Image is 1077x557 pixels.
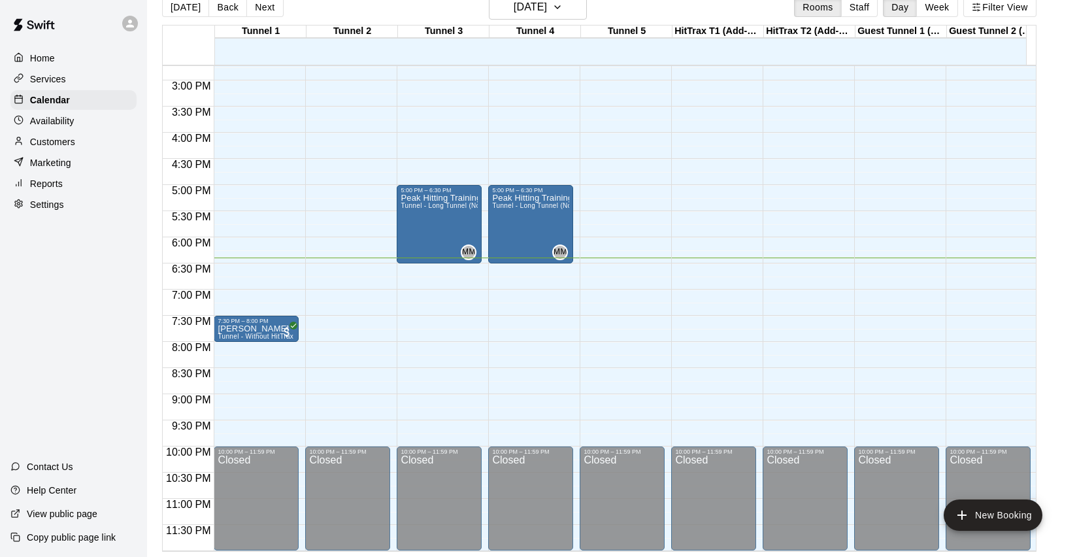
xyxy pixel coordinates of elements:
[675,448,752,455] div: 10:00 PM – 11:59 PM
[169,159,214,170] span: 4:30 PM
[218,318,295,324] div: 7:30 PM – 8:00 PM
[492,202,598,209] span: Tunnel - Long Tunnel (No HitTrax)
[401,187,478,194] div: 5:00 PM – 6:30 PM
[10,153,137,173] a: Marketing
[858,448,935,455] div: 10:00 PM – 11:59 PM
[169,263,214,275] span: 6:30 PM
[488,185,573,263] div: 5:00 PM – 6:30 PM: Peak Hitting Training Group
[946,447,1031,550] div: 10:00 PM – 11:59 PM: Closed
[10,195,137,214] a: Settings
[214,447,299,550] div: 10:00 PM – 11:59 PM: Closed
[10,69,137,89] a: Services
[397,447,482,550] div: 10:00 PM – 11:59 PM: Closed
[218,448,295,455] div: 10:00 PM – 11:59 PM
[309,448,386,455] div: 10:00 PM – 11:59 PM
[169,107,214,118] span: 3:30 PM
[675,455,752,555] div: Closed
[27,460,73,473] p: Contact Us
[27,484,76,497] p: Help Center
[218,455,295,555] div: Closed
[581,25,672,38] div: Tunnel 5
[163,447,214,458] span: 10:00 PM
[218,333,293,340] span: Tunnel - Without HitTrax
[397,185,482,263] div: 5:00 PM – 6:30 PM: Peak Hitting Training Group
[489,25,581,38] div: Tunnel 4
[30,114,75,127] p: Availability
[169,211,214,222] span: 5:30 PM
[30,93,70,107] p: Calendar
[944,499,1042,531] button: add
[30,156,71,169] p: Marketing
[950,455,1027,555] div: Closed
[401,202,506,209] span: Tunnel - Long Tunnel (No HitTrax)
[584,455,661,555] div: Closed
[280,326,293,339] span: All customers have paid
[10,90,137,110] a: Calendar
[580,447,665,550] div: 10:00 PM – 11:59 PM: Closed
[163,499,214,510] span: 11:00 PM
[169,133,214,144] span: 4:00 PM
[169,420,214,431] span: 9:30 PM
[169,237,214,248] span: 6:00 PM
[767,455,844,555] div: Closed
[492,455,569,555] div: Closed
[854,447,939,550] div: 10:00 PM – 11:59 PM: Closed
[307,25,398,38] div: Tunnel 2
[169,290,214,301] span: 7:00 PM
[169,316,214,327] span: 7:30 PM
[557,245,568,260] span: Michael McNeil
[401,448,478,455] div: 10:00 PM – 11:59 PM
[30,73,66,86] p: Services
[671,447,756,550] div: 10:00 PM – 11:59 PM: Closed
[950,448,1027,455] div: 10:00 PM – 11:59 PM
[947,25,1038,38] div: Guest Tunnel 2 (2 Maximum)
[30,135,75,148] p: Customers
[169,368,214,379] span: 8:30 PM
[401,455,478,555] div: Closed
[492,448,569,455] div: 10:00 PM – 11:59 PM
[309,455,386,555] div: Closed
[398,25,489,38] div: Tunnel 3
[763,447,848,550] div: 10:00 PM – 11:59 PM: Closed
[554,246,567,259] span: MM
[10,111,137,131] a: Availability
[488,447,573,550] div: 10:00 PM – 11:59 PM: Closed
[169,342,214,353] span: 8:00 PM
[30,177,63,190] p: Reports
[492,187,569,194] div: 5:00 PM – 6:30 PM
[672,25,764,38] div: HitTrax T1 (Add-On Service)
[764,25,855,38] div: HitTrax T2 (Add-On Service)
[30,52,55,65] p: Home
[10,132,137,152] a: Customers
[466,245,476,260] span: Michael McNeil
[169,80,214,92] span: 3:00 PM
[461,245,476,260] div: Michael McNeil
[858,455,935,555] div: Closed
[10,174,137,194] a: Reports
[305,447,390,550] div: 10:00 PM – 11:59 PM: Closed
[215,25,307,38] div: Tunnel 1
[214,316,299,342] div: 7:30 PM – 8:00 PM: David Duffy
[30,198,64,211] p: Settings
[163,525,214,536] span: 11:30 PM
[27,531,116,544] p: Copy public page link
[169,185,214,196] span: 5:00 PM
[163,473,214,484] span: 10:30 PM
[552,245,568,260] div: Michael McNeil
[767,448,844,455] div: 10:00 PM – 11:59 PM
[10,48,137,68] a: Home
[584,448,661,455] div: 10:00 PM – 11:59 PM
[27,507,97,520] p: View public page
[855,25,947,38] div: Guest Tunnel 1 (2 Maximum)
[462,246,476,259] span: MM
[169,394,214,405] span: 9:00 PM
